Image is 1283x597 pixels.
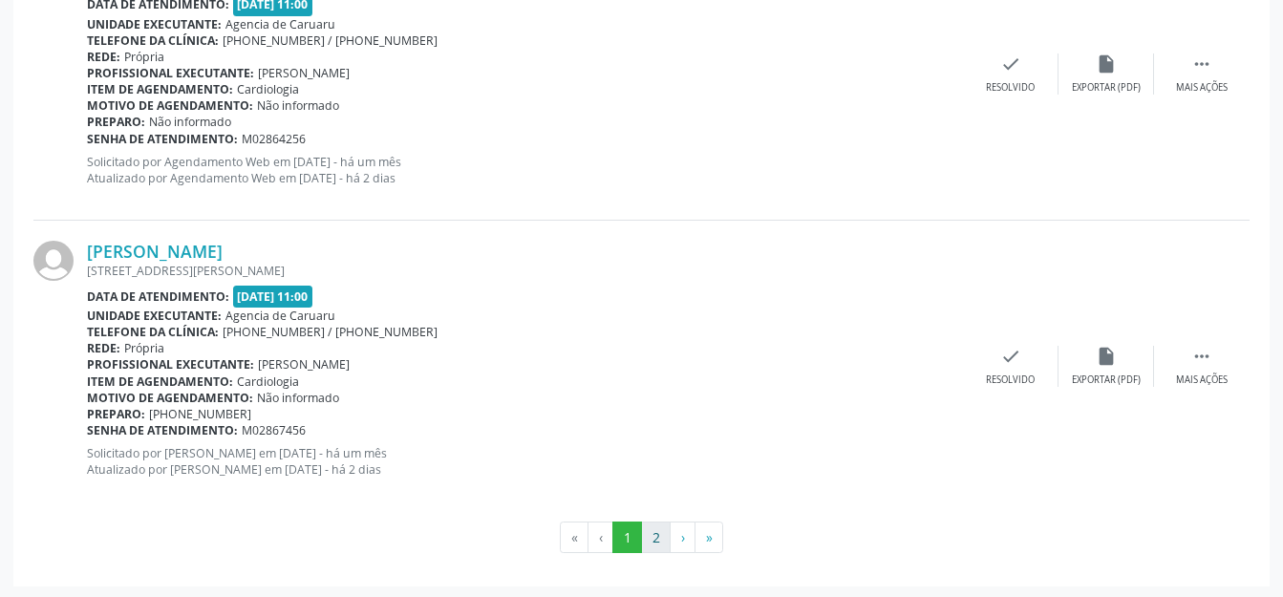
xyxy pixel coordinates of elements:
[87,308,222,324] b: Unidade executante:
[242,131,306,147] span: M02864256
[87,114,145,130] b: Preparo:
[124,49,164,65] span: Própria
[1000,346,1021,367] i: check
[33,241,74,281] img: img
[1096,346,1117,367] i: insert_drive_file
[87,81,233,97] b: Item de agendamento:
[257,97,339,114] span: Não informado
[670,522,695,554] button: Go to next page
[87,97,253,114] b: Motivo de agendamento:
[986,81,1035,95] div: Resolvido
[87,406,145,422] b: Preparo:
[1191,346,1212,367] i: 
[87,340,120,356] b: Rede:
[87,288,229,305] b: Data de atendimento:
[1072,373,1141,387] div: Exportar (PDF)
[223,324,438,340] span: [PHONE_NUMBER] / [PHONE_NUMBER]
[223,32,438,49] span: [PHONE_NUMBER] / [PHONE_NUMBER]
[87,390,253,406] b: Motivo de agendamento:
[1072,81,1141,95] div: Exportar (PDF)
[149,406,251,422] span: [PHONE_NUMBER]
[986,373,1035,387] div: Resolvido
[87,324,219,340] b: Telefone da clínica:
[87,373,233,390] b: Item de agendamento:
[257,390,339,406] span: Não informado
[124,340,164,356] span: Própria
[87,65,254,81] b: Profissional executante:
[258,356,350,373] span: [PERSON_NAME]
[612,522,642,554] button: Go to page 1
[225,308,335,324] span: Agencia de Caruaru
[258,65,350,81] span: [PERSON_NAME]
[237,373,299,390] span: Cardiologia
[87,131,238,147] b: Senha de atendimento:
[641,522,671,554] button: Go to page 2
[87,241,223,262] a: [PERSON_NAME]
[87,49,120,65] b: Rede:
[1000,53,1021,75] i: check
[1096,53,1117,75] i: insert_drive_file
[233,286,313,308] span: [DATE] 11:00
[87,32,219,49] b: Telefone da clínica:
[87,356,254,373] b: Profissional executante:
[1191,53,1212,75] i: 
[1176,81,1228,95] div: Mais ações
[33,522,1250,554] ul: Pagination
[87,263,963,279] div: [STREET_ADDRESS][PERSON_NAME]
[87,154,963,186] p: Solicitado por Agendamento Web em [DATE] - há um mês Atualizado por Agendamento Web em [DATE] - h...
[242,422,306,438] span: M02867456
[237,81,299,97] span: Cardiologia
[87,445,963,478] p: Solicitado por [PERSON_NAME] em [DATE] - há um mês Atualizado por [PERSON_NAME] em [DATE] - há 2 ...
[149,114,231,130] span: Não informado
[695,522,723,554] button: Go to last page
[1176,373,1228,387] div: Mais ações
[87,422,238,438] b: Senha de atendimento:
[87,16,222,32] b: Unidade executante:
[225,16,335,32] span: Agencia de Caruaru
